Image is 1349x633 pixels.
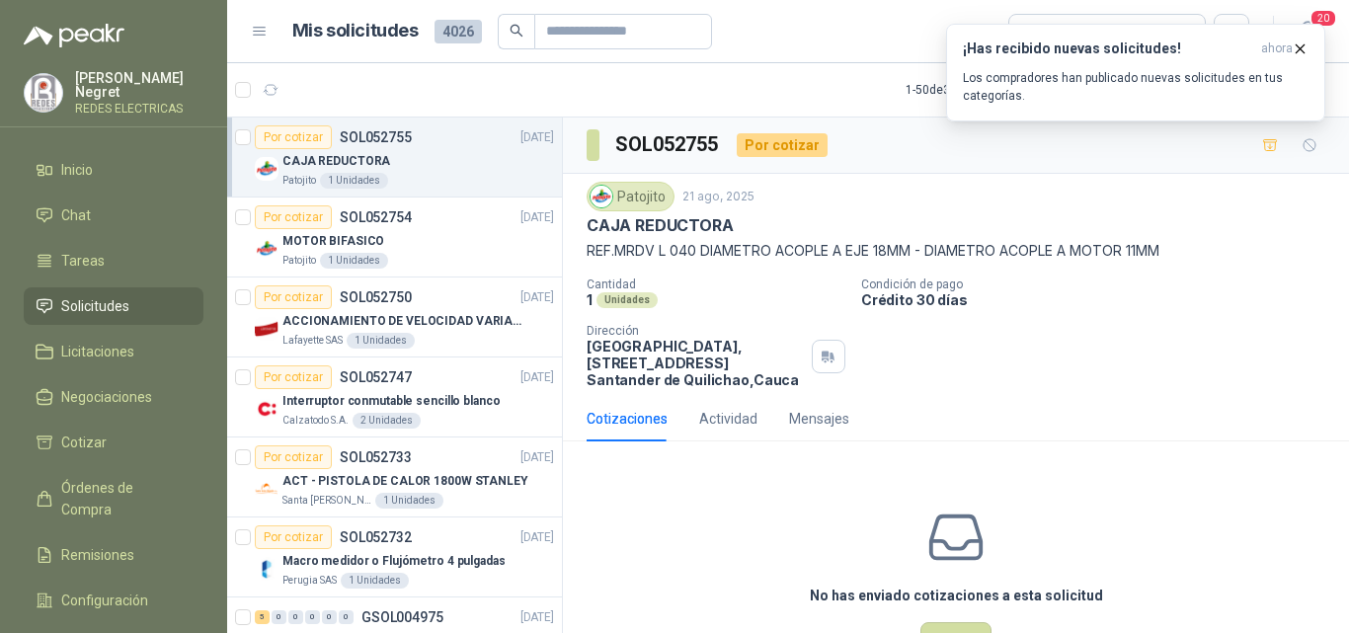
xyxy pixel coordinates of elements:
[25,74,62,112] img: Company Logo
[292,17,419,45] h1: Mis solicitudes
[61,432,107,453] span: Cotizar
[1021,21,1063,42] div: Todas
[587,338,804,388] p: [GEOGRAPHIC_DATA], [STREET_ADDRESS] Santander de Quilichao , Cauca
[861,277,1341,291] p: Condición de pago
[375,493,443,509] div: 1 Unidades
[61,544,134,566] span: Remisiones
[596,292,658,308] div: Unidades
[587,240,1325,262] p: REF.MRDV L 040 DIAMETRO ACOPLE A EJE 18MM - DIAMETRO ACOPLE A MOTOR 11MM
[61,386,152,408] span: Negociaciones
[520,288,554,307] p: [DATE]
[340,450,412,464] p: SOL052733
[946,24,1325,121] button: ¡Has recibido nuevas solicitudes!ahora Los compradores han publicado nuevas solicitudes en tus ca...
[282,173,316,189] p: Patojito
[24,582,203,619] a: Configuración
[587,408,668,430] div: Cotizaciones
[282,312,528,331] p: ACCIONAMIENTO DE VELOCIDAD VARIABLE
[61,477,185,520] span: Órdenes de Compra
[282,152,390,171] p: CAJA REDUCTORA
[282,552,506,571] p: Macro medidor o Flujómetro 4 pulgadas
[255,205,332,229] div: Por cotizar
[24,536,203,574] a: Remisiones
[282,573,337,589] p: Perugia SAS
[288,610,303,624] div: 0
[587,324,804,338] p: Dirección
[255,525,332,549] div: Por cotizar
[227,198,562,277] a: Por cotizarSOL052754[DATE] Company LogoMOTOR BIFASICOPatojito1 Unidades
[282,413,349,429] p: Calzatodo S.A.
[737,133,828,157] div: Por cotizar
[24,151,203,189] a: Inicio
[591,186,612,207] img: Company Logo
[61,159,93,181] span: Inicio
[339,610,354,624] div: 0
[255,237,278,261] img: Company Logo
[24,287,203,325] a: Solicitudes
[255,477,278,501] img: Company Logo
[61,295,129,317] span: Solicitudes
[520,208,554,227] p: [DATE]
[340,130,412,144] p: SOL052755
[1309,9,1337,28] span: 20
[255,610,270,624] div: 5
[255,397,278,421] img: Company Logo
[615,129,721,160] h3: SOL052755
[24,197,203,234] a: Chat
[341,573,409,589] div: 1 Unidades
[61,341,134,362] span: Licitaciones
[75,71,203,99] p: [PERSON_NAME] Negret
[861,291,1341,308] p: Crédito 30 días
[340,530,412,544] p: SOL052732
[282,333,343,349] p: Lafayette SAS
[320,253,388,269] div: 1 Unidades
[906,74,1034,106] div: 1 - 50 de 3465
[963,40,1253,57] h3: ¡Has recibido nuevas solicitudes!
[227,357,562,437] a: Por cotizarSOL052747[DATE] Company LogoInterruptor conmutable sencillo blancoCalzatodo S.A.2 Unid...
[587,291,593,308] p: 1
[510,24,523,38] span: search
[520,608,554,627] p: [DATE]
[320,173,388,189] div: 1 Unidades
[255,365,332,389] div: Por cotizar
[24,424,203,461] a: Cotizar
[61,250,105,272] span: Tareas
[61,590,148,611] span: Configuración
[1261,40,1293,57] span: ahora
[61,204,91,226] span: Chat
[340,210,412,224] p: SOL052754
[255,285,332,309] div: Por cotizar
[227,517,562,597] a: Por cotizarSOL052732[DATE] Company LogoMacro medidor o Flujómetro 4 pulgadasPerugia SAS1 Unidades
[227,437,562,517] a: Por cotizarSOL052733[DATE] Company LogoACT - PISTOLA DE CALOR 1800W STANLEYSanta [PERSON_NAME]1 U...
[340,370,412,384] p: SOL052747
[282,232,384,251] p: MOTOR BIFASICO
[520,448,554,467] p: [DATE]
[322,610,337,624] div: 0
[255,125,332,149] div: Por cotizar
[24,24,124,47] img: Logo peakr
[587,215,733,236] p: CAJA REDUCTORA
[340,290,412,304] p: SOL052750
[255,157,278,181] img: Company Logo
[75,103,203,115] p: REDES ELECTRICAS
[24,242,203,279] a: Tareas
[255,557,278,581] img: Company Logo
[699,408,757,430] div: Actividad
[520,528,554,547] p: [DATE]
[435,20,482,43] span: 4026
[24,333,203,370] a: Licitaciones
[24,378,203,416] a: Negociaciones
[682,188,754,206] p: 21 ago, 2025
[282,253,316,269] p: Patojito
[1290,14,1325,49] button: 20
[587,182,674,211] div: Patojito
[347,333,415,349] div: 1 Unidades
[255,317,278,341] img: Company Logo
[255,445,332,469] div: Por cotizar
[963,69,1309,105] p: Los compradores han publicado nuevas solicitudes en tus categorías.
[227,118,562,198] a: Por cotizarSOL052755[DATE] Company LogoCAJA REDUCTORAPatojito1 Unidades
[353,413,421,429] div: 2 Unidades
[789,408,849,430] div: Mensajes
[272,610,286,624] div: 0
[282,493,371,509] p: Santa [PERSON_NAME]
[810,585,1103,606] h3: No has enviado cotizaciones a esta solicitud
